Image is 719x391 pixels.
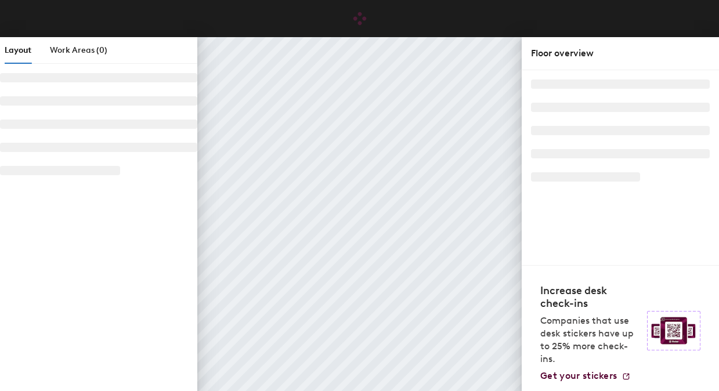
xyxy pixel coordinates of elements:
[5,45,31,55] span: Layout
[540,370,631,382] a: Get your stickers
[50,45,107,55] span: Work Areas (0)
[540,370,617,381] span: Get your stickers
[647,311,700,350] img: Sticker logo
[540,284,640,310] h4: Increase desk check-ins
[540,314,640,365] p: Companies that use desk stickers have up to 25% more check-ins.
[531,46,710,60] div: Floor overview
